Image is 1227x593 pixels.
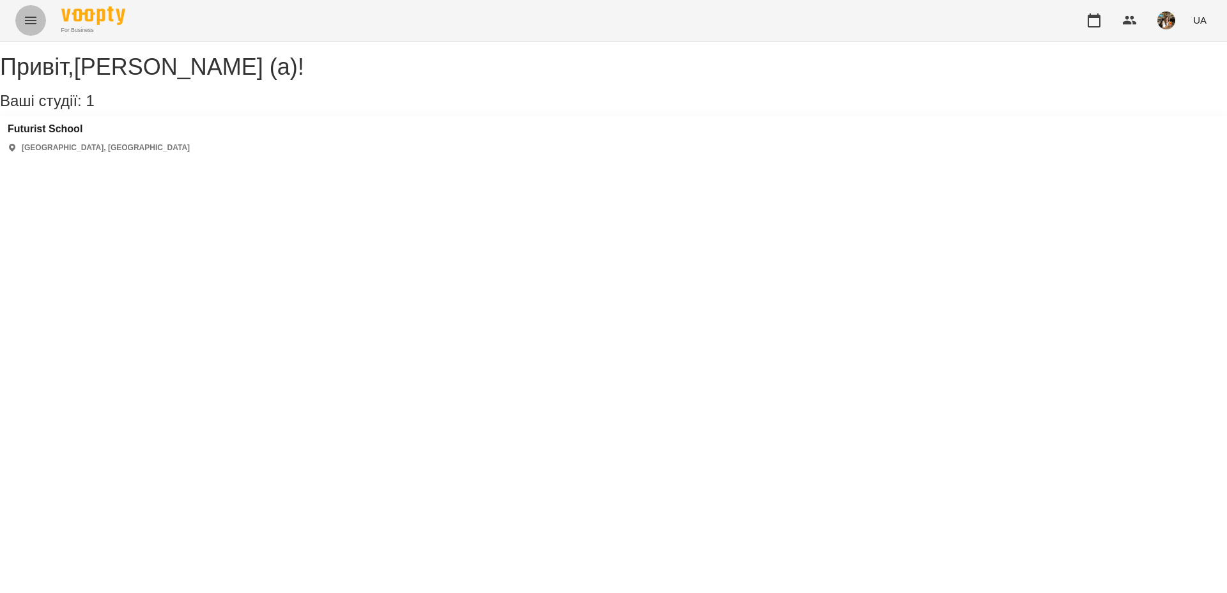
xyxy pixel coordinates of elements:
[15,5,46,36] button: Menu
[1188,8,1212,32] button: UA
[1157,12,1175,29] img: bab909270f41ff6b6355ba0ec2268f93.jpg
[1193,13,1207,27] span: UA
[22,142,190,153] p: [GEOGRAPHIC_DATA], [GEOGRAPHIC_DATA]
[86,92,94,109] span: 1
[8,123,190,135] a: Futurist School
[61,6,125,25] img: Voopty Logo
[61,26,125,35] span: For Business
